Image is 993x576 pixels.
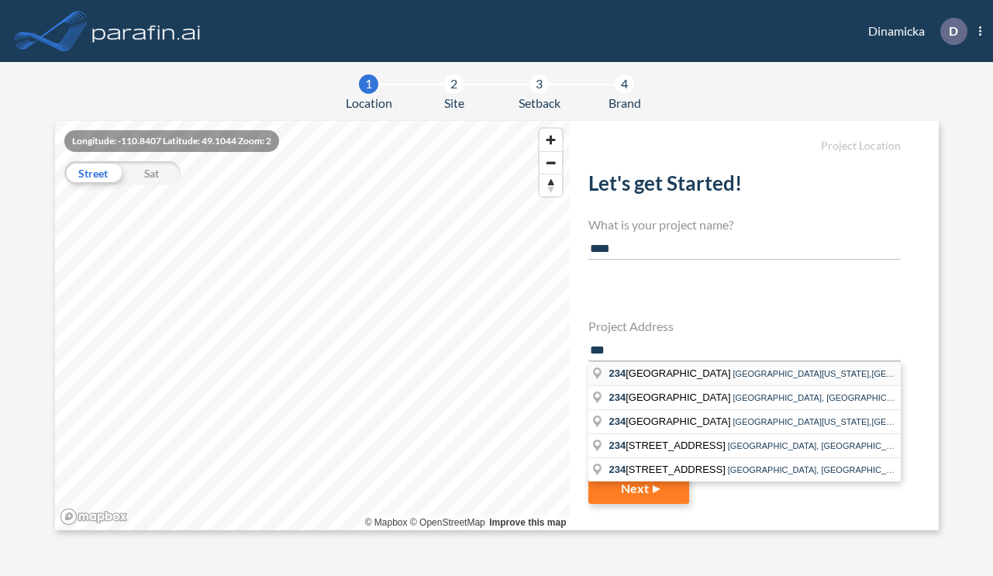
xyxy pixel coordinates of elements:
[444,94,464,112] span: Site
[733,369,960,378] span: [GEOGRAPHIC_DATA][US_STATE],[GEOGRAPHIC_DATA]
[444,74,464,94] div: 2
[588,171,901,202] h2: Let's get Started!
[540,152,562,174] span: Zoom out
[489,517,566,528] a: Improve this map
[733,417,960,426] span: [GEOGRAPHIC_DATA][US_STATE],[GEOGRAPHIC_DATA]
[60,508,128,526] a: Mapbox homepage
[529,74,549,94] div: 3
[64,161,122,185] div: Street
[949,24,958,38] p: D
[609,391,733,403] span: [GEOGRAPHIC_DATA]
[609,94,641,112] span: Brand
[346,94,392,112] span: Location
[609,440,727,451] span: [STREET_ADDRESS]
[609,367,626,379] span: 234
[540,129,562,151] button: Zoom in
[588,140,901,153] h5: Project Location
[609,391,626,403] span: 234
[89,16,204,47] img: logo
[609,464,626,475] span: 234
[609,416,733,427] span: [GEOGRAPHIC_DATA]
[588,217,901,232] h4: What is your project name?
[588,473,689,504] button: Next
[609,464,727,475] span: [STREET_ADDRESS]
[365,517,408,528] a: Mapbox
[845,18,981,45] div: Dinamicka
[359,74,378,94] div: 1
[615,74,634,94] div: 4
[609,416,626,427] span: 234
[122,161,181,185] div: Sat
[609,367,733,379] span: [GEOGRAPHIC_DATA]
[609,440,626,451] span: 234
[64,130,279,152] div: Longitude: -110.8407 Latitude: 49.1044 Zoom: 2
[519,94,560,112] span: Setback
[540,174,562,196] button: Reset bearing to north
[588,319,901,333] h4: Project Address
[410,517,485,528] a: OpenStreetMap
[540,151,562,174] button: Zoom out
[55,121,571,530] canvas: Map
